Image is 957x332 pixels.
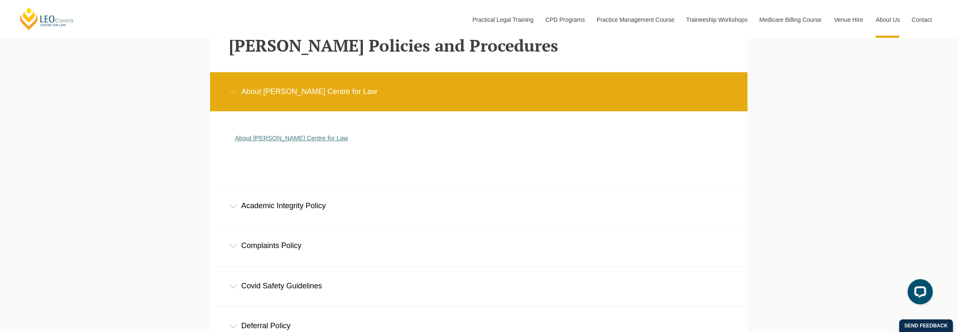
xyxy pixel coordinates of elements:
div: Covid Safety Guidelines [210,267,747,306]
a: Practical Legal Training [466,2,539,38]
a: Venue Hire [828,2,869,38]
h2: [PERSON_NAME] Policies and Procedures [229,36,729,55]
a: Traineeship Workshops [680,2,753,38]
iframe: LiveChat chat widget [901,276,936,311]
a: About Us [869,2,905,38]
a: Practice Management Course [590,2,680,38]
a: [PERSON_NAME] Centre for Law [19,7,75,31]
a: Contact [905,2,938,38]
a: About [PERSON_NAME] Centre for Law [235,134,348,141]
a: Medicare Billing Course [753,2,828,38]
div: Complaints Policy [210,226,747,265]
a: CPD Programs [539,2,590,38]
div: Academic Integrity Policy [210,186,747,225]
div: About [PERSON_NAME] Centre for Law [210,72,747,111]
